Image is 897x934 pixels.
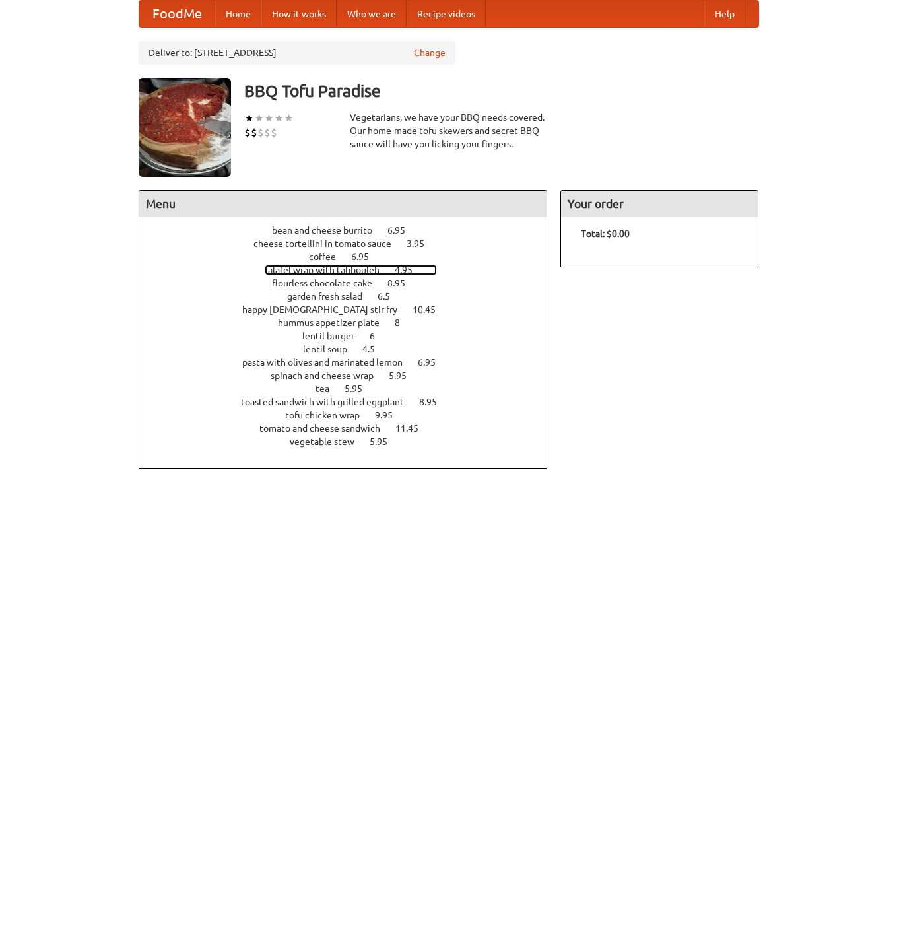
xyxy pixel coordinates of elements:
a: vegetable stew 5.95 [290,436,412,447]
span: 6.95 [387,225,418,236]
span: lentil soup [303,344,360,354]
span: bean and cheese burrito [272,225,385,236]
a: How it works [261,1,337,27]
a: bean and cheese burrito 6.95 [272,225,430,236]
li: ★ [274,111,284,125]
div: Vegetarians, we have your BBQ needs covered. Our home-made tofu skewers and secret BBQ sauce will... [350,111,548,150]
span: cheese tortellini in tomato sauce [253,238,405,249]
a: falafel wrap with tabbouleh 4.95 [265,265,437,275]
li: $ [271,125,277,140]
a: Home [215,1,261,27]
a: cheese tortellini in tomato sauce 3.95 [253,238,449,249]
a: happy [DEMOGRAPHIC_DATA] stir fry 10.45 [242,304,460,315]
span: pasta with olives and marinated lemon [242,357,416,368]
a: Recipe videos [407,1,486,27]
a: tea 5.95 [316,384,387,394]
li: $ [244,125,251,140]
b: Total: $0.00 [581,228,630,239]
a: pasta with olives and marinated lemon 6.95 [242,357,460,368]
span: spinach and cheese wrap [271,370,387,381]
a: flourless chocolate cake 8.95 [272,278,430,288]
span: 4.5 [362,344,388,354]
a: Change [414,46,446,59]
span: tomato and cheese sandwich [259,423,393,434]
span: 3.95 [407,238,438,249]
li: $ [264,125,271,140]
a: Help [704,1,745,27]
span: tea [316,384,343,394]
span: 6.95 [418,357,449,368]
li: ★ [254,111,264,125]
h3: BBQ Tofu Paradise [244,78,759,104]
a: Who we are [337,1,407,27]
span: flourless chocolate cake [272,278,385,288]
span: hummus appetizer plate [278,317,393,328]
span: 8.95 [419,397,450,407]
li: ★ [284,111,294,125]
a: FoodMe [139,1,215,27]
span: 4.95 [395,265,426,275]
span: 8 [395,317,413,328]
a: garden fresh salad 6.5 [287,291,415,302]
h4: Your order [561,191,758,217]
span: 6.95 [351,251,382,262]
span: 10.45 [413,304,449,315]
span: happy [DEMOGRAPHIC_DATA] stir fry [242,304,411,315]
span: lentil burger [302,331,368,341]
span: toasted sandwich with grilled eggplant [241,397,417,407]
h4: Menu [139,191,547,217]
a: tomato and cheese sandwich 11.45 [259,423,443,434]
img: angular.jpg [139,78,231,177]
span: 8.95 [387,278,418,288]
a: tofu chicken wrap 9.95 [285,410,417,420]
a: spinach and cheese wrap 5.95 [271,370,431,381]
span: tofu chicken wrap [285,410,373,420]
a: hummus appetizer plate 8 [278,317,424,328]
li: $ [257,125,264,140]
div: Deliver to: [STREET_ADDRESS] [139,41,455,65]
a: lentil burger 6 [302,331,399,341]
span: vegetable stew [290,436,368,447]
span: 5.95 [389,370,420,381]
a: coffee 6.95 [309,251,393,262]
a: toasted sandwich with grilled eggplant 8.95 [241,397,461,407]
span: 9.95 [375,410,406,420]
span: garden fresh salad [287,291,376,302]
a: lentil soup 4.5 [303,344,399,354]
span: 5.95 [370,436,401,447]
span: 6.5 [378,291,403,302]
li: ★ [244,111,254,125]
li: $ [251,125,257,140]
span: 5.95 [345,384,376,394]
span: falafel wrap with tabbouleh [265,265,393,275]
span: 11.45 [395,423,432,434]
span: coffee [309,251,349,262]
li: ★ [264,111,274,125]
span: 6 [370,331,388,341]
